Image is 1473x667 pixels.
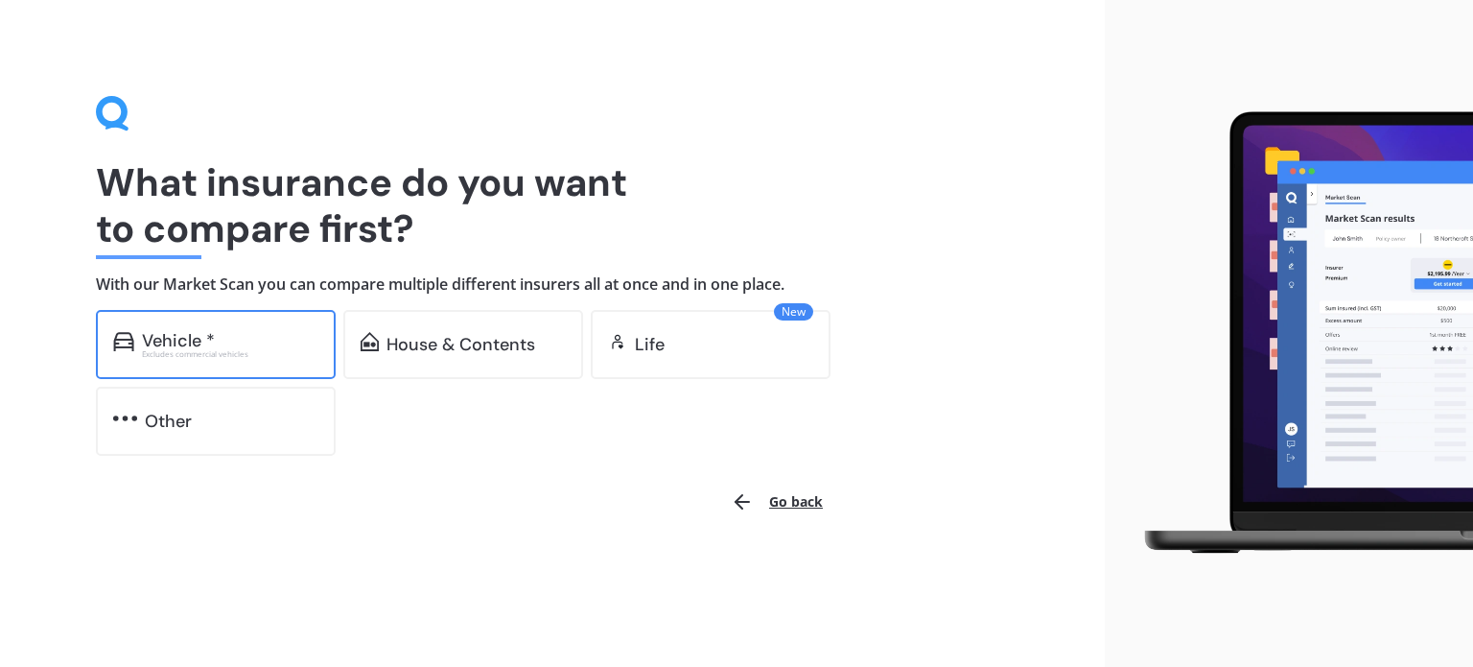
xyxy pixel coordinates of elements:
h1: What insurance do you want to compare first? [96,159,1009,251]
div: Excludes commercial vehicles [142,350,318,358]
h4: With our Market Scan you can compare multiple different insurers all at once and in one place. [96,274,1009,295]
img: life.f720d6a2d7cdcd3ad642.svg [608,332,627,351]
img: car.f15378c7a67c060ca3f3.svg [113,332,134,351]
div: House & Contents [386,335,535,354]
img: laptop.webp [1120,102,1473,565]
button: Go back [719,479,834,525]
div: Life [635,335,665,354]
div: Vehicle * [142,331,215,350]
img: other.81dba5aafe580aa69f38.svg [113,409,137,428]
div: Other [145,412,192,431]
img: home-and-contents.b802091223b8502ef2dd.svg [361,332,379,351]
span: New [774,303,813,321]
